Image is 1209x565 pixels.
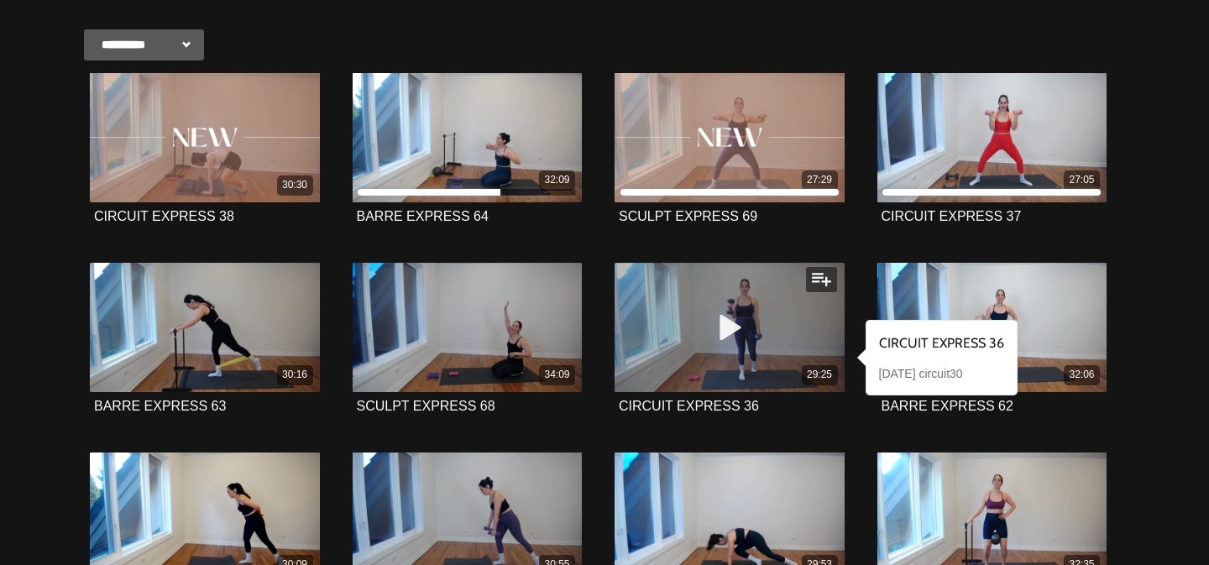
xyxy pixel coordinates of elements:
[877,263,1107,392] a: BARRE EXPRESS 62 32:06
[277,365,313,385] div: 30:16
[879,335,1004,351] strong: CIRCUIT EXPRESS 36
[357,400,495,413] a: SCULPT EXPRESS 68
[1064,170,1100,190] div: 27:05
[802,170,838,190] div: 27:29
[619,209,757,223] strong: SCULPT EXPRESS 69
[90,263,320,392] a: BARRE EXPRESS 63 30:16
[357,209,489,223] strong: BARRE EXPRESS 64
[882,209,1022,223] strong: CIRCUIT EXPRESS 37
[619,210,757,223] a: SCULPT EXPRESS 69
[882,210,1022,223] a: CIRCUIT EXPRESS 37
[357,399,495,413] strong: SCULPT EXPRESS 68
[94,399,226,413] strong: BARRE EXPRESS 63
[94,209,234,223] strong: CIRCUIT EXPRESS 38
[357,210,489,223] a: BARRE EXPRESS 64
[619,399,759,413] strong: CIRCUIT EXPRESS 36
[615,263,845,392] a: CIRCUIT EXPRESS 36 29:25
[539,170,575,190] div: 32:09
[802,365,838,385] div: 29:25
[94,210,234,223] a: CIRCUIT EXPRESS 38
[1064,365,1100,385] div: 32:06
[353,263,583,392] a: SCULPT EXPRESS 68 34:09
[539,365,575,385] div: 34:09
[877,73,1107,202] a: CIRCUIT EXPRESS 37 27:05
[90,73,320,202] a: CIRCUIT EXPRESS 38 30:30
[615,73,845,202] a: SCULPT EXPRESS 69 27:29
[806,267,837,292] button: Add to my list
[879,365,1004,382] p: [DATE] circuit30
[619,400,759,413] a: CIRCUIT EXPRESS 36
[882,399,1013,413] strong: BARRE EXPRESS 62
[94,400,226,413] a: BARRE EXPRESS 63
[277,175,313,195] div: 30:30
[882,400,1013,413] a: BARRE EXPRESS 62
[353,73,583,202] a: BARRE EXPRESS 64 32:09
